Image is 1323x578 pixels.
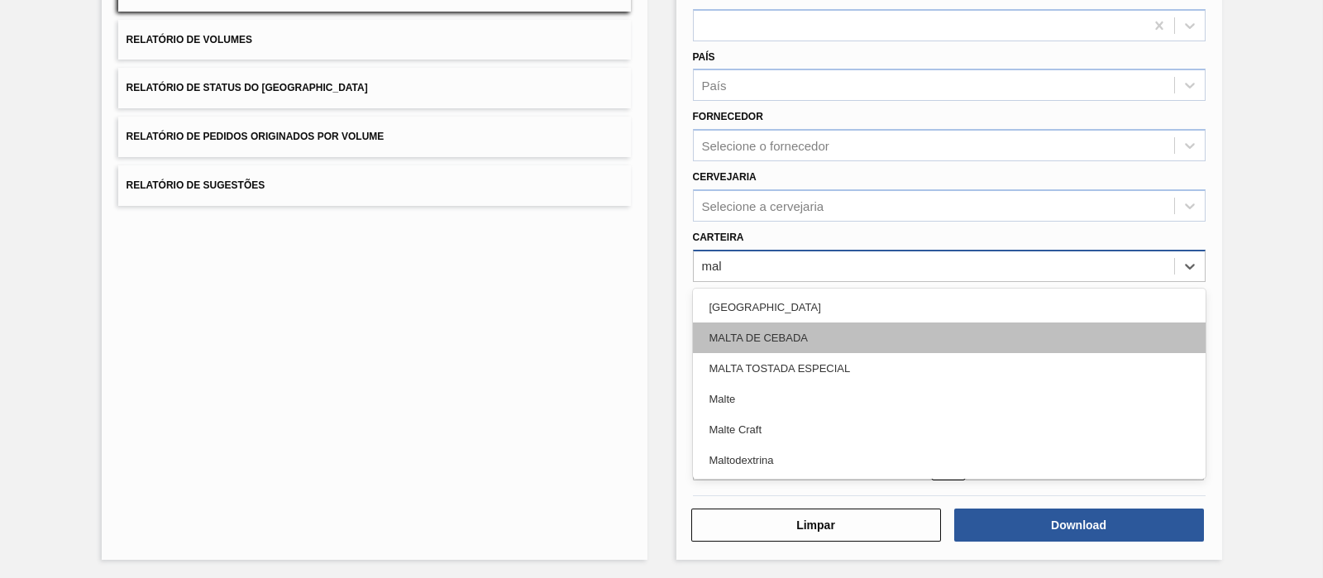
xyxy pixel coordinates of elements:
label: Cervejaria [693,171,757,183]
button: Relatório de Pedidos Originados por Volume [118,117,631,157]
div: Selecione o fornecedor [702,139,829,153]
div: MALTA TOSTADA ESPECIAL [693,353,1206,384]
label: Carteira [693,232,744,243]
button: Relatório de Sugestões [118,165,631,206]
div: Malte [693,384,1206,414]
div: [GEOGRAPHIC_DATA] [693,292,1206,322]
label: Fornecedor [693,111,763,122]
button: Download [954,509,1204,542]
div: Selecione a cervejaria [702,198,824,213]
div: Malte Craft [693,414,1206,445]
span: Relatório de Status do [GEOGRAPHIC_DATA] [127,82,368,93]
label: País [693,51,715,63]
div: MALTA DE CEBADA [693,322,1206,353]
span: Relatório de Volumes [127,34,252,45]
button: Relatório de Volumes [118,20,631,60]
div: Maltodextrina [693,445,1206,475]
span: Relatório de Pedidos Originados por Volume [127,131,384,142]
span: Relatório de Sugestões [127,179,265,191]
div: País [702,79,727,93]
button: Limpar [691,509,941,542]
button: Relatório de Status do [GEOGRAPHIC_DATA] [118,68,631,108]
